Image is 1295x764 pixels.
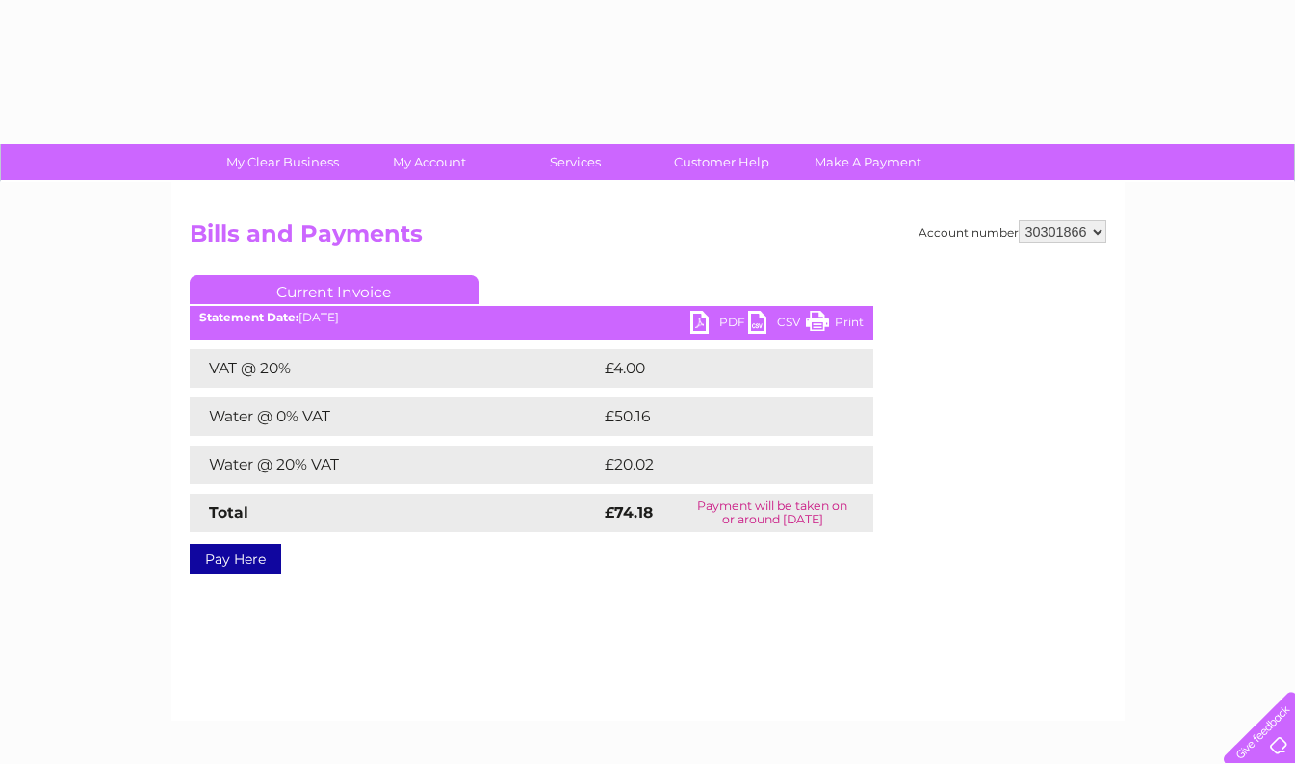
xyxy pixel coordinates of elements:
[190,446,600,484] td: Water @ 20% VAT
[203,144,362,180] a: My Clear Business
[496,144,655,180] a: Services
[600,397,833,436] td: £50.16
[600,446,835,484] td: £20.02
[642,144,801,180] a: Customer Help
[919,220,1106,243] div: Account number
[190,311,873,324] div: [DATE]
[806,311,864,339] a: Print
[190,275,479,304] a: Current Invoice
[199,310,298,324] b: Statement Date:
[190,349,600,388] td: VAT @ 20%
[600,349,829,388] td: £4.00
[748,311,806,339] a: CSV
[672,494,873,532] td: Payment will be taken on or around [DATE]
[605,503,653,522] strong: £74.18
[190,397,600,436] td: Water @ 0% VAT
[209,503,248,522] strong: Total
[190,544,281,574] a: Pay Here
[789,144,947,180] a: Make A Payment
[190,220,1106,257] h2: Bills and Payments
[690,311,748,339] a: PDF
[350,144,508,180] a: My Account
